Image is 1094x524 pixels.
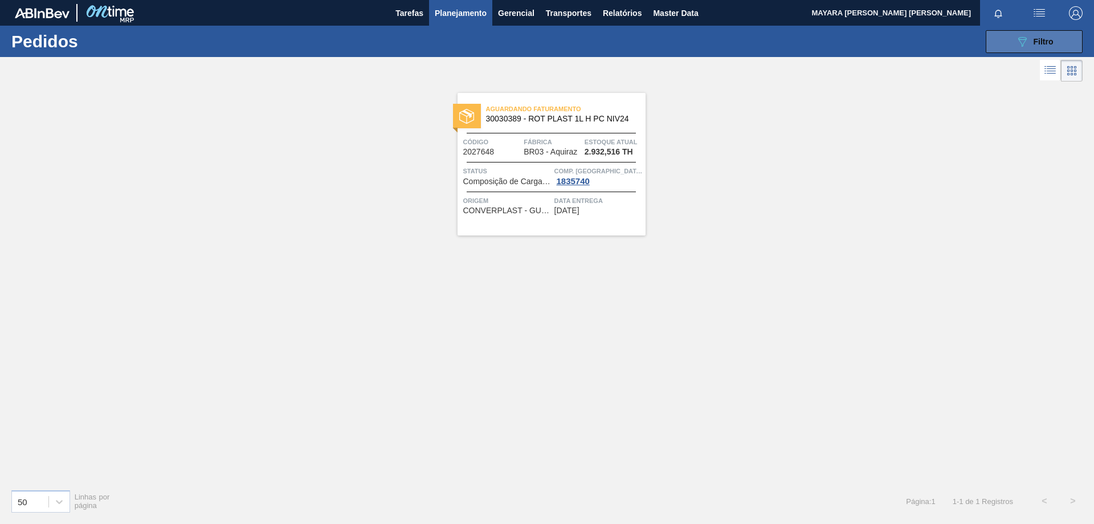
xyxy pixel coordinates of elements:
[15,8,70,18] img: TNhmsLtSVTkK8tSr43FrP2fwEKptu5GPRR3wAAAABJRU5ErkJggg==
[1030,487,1059,515] button: <
[463,195,552,206] span: Origem
[1032,6,1046,20] img: userActions
[1040,60,1061,82] div: Visão em Lista
[459,109,474,124] img: status
[498,6,534,20] span: Gerencial
[986,30,1083,53] button: Filtro
[546,6,591,20] span: Transportes
[554,206,579,215] span: 28/10/2025
[1061,60,1083,82] div: Visão em Cards
[463,136,521,148] span: Código
[524,136,582,148] span: Fábrica
[585,136,643,148] span: Estoque atual
[463,177,552,186] span: Composição de Carga Aceita
[435,6,487,20] span: Planejamento
[395,6,423,20] span: Tarefas
[1059,487,1087,515] button: >
[554,165,643,177] span: Comp. Carga
[554,165,643,186] a: Comp. [GEOGRAPHIC_DATA]1835740
[1034,37,1054,46] span: Filtro
[11,35,182,48] h1: Pedidos
[653,6,698,20] span: Master Data
[463,206,552,215] span: CONVERPLAST - GUARULHOS (SP)
[980,5,1017,21] button: Notificações
[486,103,646,115] span: Aguardando Faturamento
[554,177,592,186] div: 1835740
[585,148,633,156] span: 2.932,516 TH
[1069,6,1083,20] img: Logout
[463,148,495,156] span: 2027648
[463,165,552,177] span: Status
[603,6,642,20] span: Relatórios
[18,497,27,506] div: 50
[524,148,577,156] span: BR03 - Aquiraz
[449,93,646,235] a: statusAguardando Faturamento30030389 - ROT PLAST 1L H PC NIV24Código2027648FábricaBR03 - AquirazE...
[554,195,643,206] span: Data entrega
[486,115,636,123] span: 30030389 - ROT PLAST 1L H PC NIV24
[906,497,935,506] span: Página : 1
[75,493,110,510] span: Linhas por página
[953,497,1013,506] span: 1 - 1 de 1 Registros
